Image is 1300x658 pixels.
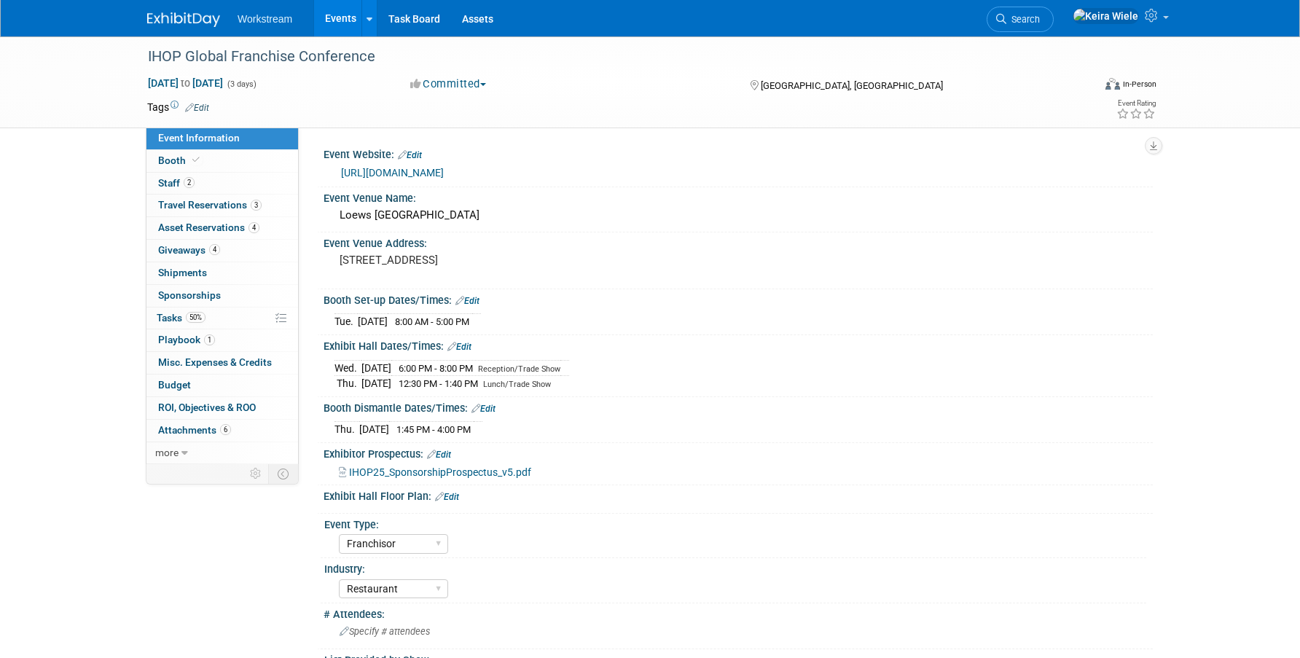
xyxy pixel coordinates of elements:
[185,103,209,113] a: Edit
[179,77,192,89] span: to
[324,603,1153,622] div: # Attendees:
[146,173,298,195] a: Staff2
[251,200,262,211] span: 3
[157,312,205,324] span: Tasks
[147,77,224,90] span: [DATE] [DATE]
[1006,76,1156,98] div: Event Format
[334,376,361,391] td: Thu.
[483,380,551,389] span: Lunch/Trade Show
[158,402,256,413] span: ROI, Objectives & ROO
[339,466,531,478] a: IHOP25_SponsorshipProspectus_v5.pdf
[987,7,1054,32] a: Search
[340,254,653,267] pre: [STREET_ADDRESS]
[248,222,259,233] span: 4
[324,335,1153,354] div: Exhibit Hall Dates/Times:
[146,150,298,172] a: Booth
[349,466,531,478] span: IHOP25_SponsorshipProspectus_v5.pdf
[340,626,430,637] span: Specify # attendees
[478,364,560,374] span: Reception/Trade Show
[143,44,1070,70] div: IHOP Global Franchise Conference
[204,334,215,345] span: 1
[427,450,451,460] a: Edit
[146,128,298,149] a: Event Information
[334,314,358,329] td: Tue.
[209,244,220,255] span: 4
[359,422,389,437] td: [DATE]
[158,199,262,211] span: Travel Reservations
[158,244,220,256] span: Giveaways
[455,296,479,306] a: Edit
[324,485,1153,504] div: Exhibit Hall Floor Plan:
[192,156,200,164] i: Booth reservation complete
[1073,8,1139,24] img: Keira Wiele
[324,443,1153,462] div: Exhibitor Prospectus:
[186,312,205,323] span: 50%
[405,77,492,92] button: Committed
[146,329,298,351] a: Playbook1
[341,167,444,179] a: [URL][DOMAIN_NAME]
[158,424,231,436] span: Attachments
[146,375,298,396] a: Budget
[324,232,1153,251] div: Event Venue Address:
[226,79,257,89] span: (3 days)
[158,356,272,368] span: Misc. Expenses & Credits
[158,267,207,278] span: Shipments
[324,558,1146,576] div: Industry:
[1105,78,1120,90] img: Format-Inperson.png
[158,154,203,166] span: Booth
[158,289,221,301] span: Sponsorships
[146,442,298,464] a: more
[361,360,391,376] td: [DATE]
[220,424,231,435] span: 6
[1006,14,1040,25] span: Search
[361,376,391,391] td: [DATE]
[158,132,240,144] span: Event Information
[147,12,220,27] img: ExhibitDay
[184,177,195,188] span: 2
[324,397,1153,416] div: Booth Dismantle Dates/Times:
[146,195,298,216] a: Travel Reservations3
[334,422,359,437] td: Thu.
[146,308,298,329] a: Tasks50%
[324,187,1153,205] div: Event Venue Name:
[399,363,473,374] span: 6:00 PM - 8:00 PM
[396,424,471,435] span: 1:45 PM - 4:00 PM
[158,379,191,391] span: Budget
[158,222,259,233] span: Asset Reservations
[158,334,215,345] span: Playbook
[471,404,496,414] a: Edit
[269,464,299,483] td: Toggle Event Tabs
[146,217,298,239] a: Asset Reservations4
[147,100,209,114] td: Tags
[334,204,1142,227] div: Loews [GEOGRAPHIC_DATA]
[155,447,179,458] span: more
[399,378,478,389] span: 12:30 PM - 1:40 PM
[158,177,195,189] span: Staff
[146,285,298,307] a: Sponsorships
[146,352,298,374] a: Misc. Expenses & Credits
[398,150,422,160] a: Edit
[395,316,469,327] span: 8:00 AM - 5:00 PM
[243,464,269,483] td: Personalize Event Tab Strip
[1116,100,1156,107] div: Event Rating
[324,144,1153,162] div: Event Website:
[324,289,1153,308] div: Booth Set-up Dates/Times:
[238,13,292,25] span: Workstream
[324,514,1146,532] div: Event Type:
[146,420,298,442] a: Attachments6
[358,314,388,329] td: [DATE]
[146,240,298,262] a: Giveaways4
[334,360,361,376] td: Wed.
[435,492,459,502] a: Edit
[761,80,943,91] span: [GEOGRAPHIC_DATA], [GEOGRAPHIC_DATA]
[146,262,298,284] a: Shipments
[1122,79,1156,90] div: In-Person
[447,342,471,352] a: Edit
[146,397,298,419] a: ROI, Objectives & ROO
